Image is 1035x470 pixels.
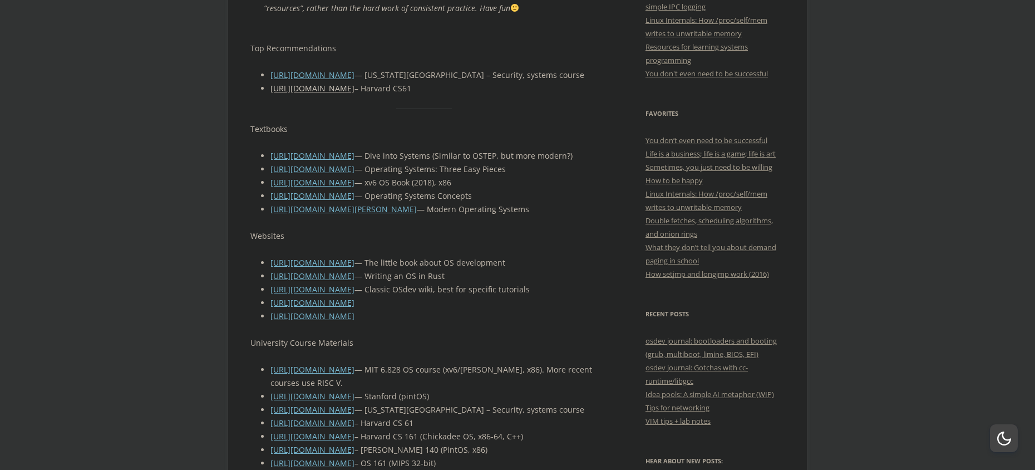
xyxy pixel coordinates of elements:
li: — Modern Operating Systems [270,203,598,216]
p: University Course Materials [250,336,598,350]
a: osdev journal: Gotchas with cc-runtime/libgcc [645,363,748,386]
img: 🙂 [511,4,519,12]
a: [URL][DOMAIN_NAME] [270,364,354,375]
li: — Operating Systems Concepts [270,189,598,203]
a: VIM tips + lab notes [645,416,711,426]
a: [URL][DOMAIN_NAME] [270,444,354,455]
a: [URL][DOMAIN_NAME] [270,391,354,402]
a: osdev journal: bootloaders and booting (grub, multiboot, limine, BIOS, EFI) [645,336,777,359]
a: What they don’t tell you about demand paging in school [645,242,776,266]
a: You don’t even need to be successful [645,135,767,145]
a: [URL][DOMAIN_NAME][PERSON_NAME] [270,204,417,214]
a: [URL][DOMAIN_NAME] [270,177,354,188]
a: [URL][DOMAIN_NAME] [270,404,354,415]
a: [URL][DOMAIN_NAME] [270,431,354,442]
a: [URL][DOMAIN_NAME] [270,284,354,295]
a: [URL][DOMAIN_NAME] [270,190,354,201]
a: [URL][DOMAIN_NAME] [270,271,354,281]
li: – Harvard CS 61 [270,417,598,430]
a: [URL][DOMAIN_NAME] [270,70,354,80]
li: — Classic OSdev wiki, best for specific tutorials [270,283,598,296]
a: Linux Internals: How /proc/self/mem writes to unwritable memory [645,15,767,38]
a: [URL][DOMAIN_NAME] [270,458,354,468]
li: — Writing an OS in Rust [270,270,598,283]
h3: Favorites [645,107,785,120]
h3: Hear about new posts: [645,454,785,468]
a: Linux Internals: How /proc/self/mem writes to unwritable memory [645,189,767,212]
a: [URL][DOMAIN_NAME] [270,311,354,321]
li: – OS 161 (MIPS 32-bit) [270,457,598,470]
a: [URL][DOMAIN_NAME] [270,150,354,161]
a: How setjmp and longjmp work (2016) [645,269,769,279]
li: — Stanford (pintOS) [270,390,598,403]
li: — Dive into Systems (Similar to OSTEP, but more modern?) [270,149,598,163]
a: [URL][DOMAIN_NAME] [270,83,354,94]
a: Life is a business; life is a game; life is art [645,149,776,159]
a: [URL][DOMAIN_NAME] [270,164,354,174]
h3: Recent Posts [645,307,785,321]
li: – Harvard CS61 [270,82,598,95]
li: — [US_STATE][GEOGRAPHIC_DATA] – Security, systems course [270,68,598,82]
a: Tips for networking [645,403,709,413]
a: Resources for learning systems programming [645,42,748,65]
a: [URL][DOMAIN_NAME] [270,418,354,428]
a: Sometimes, you just need to be willing [645,162,772,172]
p: Top Recommendations [250,42,598,55]
a: How to be happy [645,175,703,185]
p: Textbooks [250,123,598,136]
li: – [PERSON_NAME] 140 (PintOS, x86) [270,443,598,457]
li: — The little book about OS development [270,256,598,270]
li: — [US_STATE][GEOGRAPHIC_DATA] – Security, systems course [270,403,598,417]
a: [URL][DOMAIN_NAME] [270,297,354,308]
p: Websites [250,229,598,243]
a: [URL][DOMAIN_NAME] [270,257,354,268]
li: – Harvard CS 161 (Chickadee OS, x86-64, C++) [270,430,598,443]
a: Double fetches, scheduling algorithms, and onion rings [645,216,773,239]
a: You don't even need to be successful [645,68,768,79]
li: — xv6 OS Book (2018), x86 [270,176,598,189]
a: Idea pools: A simple AI metaphor (WIP) [645,389,774,399]
li: — MIT 6.828 OS course (xv6/[PERSON_NAME], x86). More recent courses use RISC V. [270,363,598,390]
li: — Operating Systems: Three Easy Pieces [270,163,598,176]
